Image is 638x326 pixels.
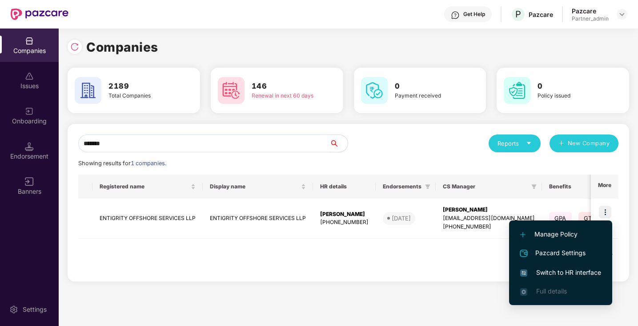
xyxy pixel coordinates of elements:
span: Showing results for [78,160,166,167]
img: svg+xml;base64,PHN2ZyB3aWR0aD0iMjAiIGhlaWdodD0iMjAiIHZpZXdCb3g9IjAgMCAyMCAyMCIgZmlsbD0ibm9uZSIgeG... [25,107,34,116]
span: filter [531,184,537,189]
span: GTL [578,212,601,224]
img: svg+xml;base64,PHN2ZyBpZD0iSGVscC0zMngzMiIgeG1sbnM9Imh0dHA6Ly93d3cudzMub3JnLzIwMDAvc3ZnIiB3aWR0aD... [451,11,460,20]
img: svg+xml;base64,PHN2ZyBpZD0iQ29tcGFuaWVzIiB4bWxucz0iaHR0cDovL3d3dy53My5vcmcvMjAwMC9zdmciIHdpZHRoPS... [25,37,34,45]
span: filter [423,181,432,192]
span: Pazcard Settings [520,248,601,259]
img: icon [599,206,611,218]
th: HR details [313,175,376,199]
button: search [329,134,348,152]
span: GPA [549,212,572,224]
div: Payment received [395,92,461,100]
div: Pazcare [572,7,609,15]
th: Display name [203,175,313,199]
div: [PERSON_NAME] [320,210,369,219]
td: ENTIGRITY OFFSHORE SERVICES LLP [203,199,313,239]
th: Registered name [92,175,203,199]
img: svg+xml;base64,PHN2ZyB4bWxucz0iaHR0cDovL3d3dy53My5vcmcvMjAwMC9zdmciIHdpZHRoPSIxNi4zNjMiIGhlaWdodD... [520,288,527,295]
h3: 0 [395,81,461,92]
div: Pazcare [529,10,553,19]
span: filter [425,184,430,189]
img: svg+xml;base64,PHN2ZyB4bWxucz0iaHR0cDovL3d3dy53My5vcmcvMjAwMC9zdmciIHdpZHRoPSIyNCIgaGVpZ2h0PSIyNC... [518,248,529,259]
th: Benefits [542,175,618,199]
img: svg+xml;base64,PHN2ZyB4bWxucz0iaHR0cDovL3d3dy53My5vcmcvMjAwMC9zdmciIHdpZHRoPSI2MCIgaGVpZ2h0PSI2MC... [75,77,101,104]
span: Switch to HR interface [520,268,601,277]
img: svg+xml;base64,PHN2ZyBpZD0iUmVsb2FkLTMyeDMyIiB4bWxucz0iaHR0cDovL3d3dy53My5vcmcvMjAwMC9zdmciIHdpZH... [70,42,79,51]
img: svg+xml;base64,PHN2ZyBpZD0iU2V0dGluZy0yMHgyMCIgeG1sbnM9Imh0dHA6Ly93d3cudzMub3JnLzIwMDAvc3ZnIiB3aW... [9,305,18,314]
div: [DATE] [392,214,411,223]
span: P [515,9,521,20]
span: New Company [568,139,610,148]
img: svg+xml;base64,PHN2ZyB4bWxucz0iaHR0cDovL3d3dy53My5vcmcvMjAwMC9zdmciIHdpZHRoPSIxNiIgaGVpZ2h0PSIxNi... [520,269,527,277]
img: svg+xml;base64,PHN2ZyB4bWxucz0iaHR0cDovL3d3dy53My5vcmcvMjAwMC9zdmciIHdpZHRoPSI2MCIgaGVpZ2h0PSI2MC... [361,77,388,104]
img: svg+xml;base64,PHN2ZyBpZD0iRHJvcGRvd24tMzJ4MzIiIHhtbG5zPSJodHRwOi8vd3d3LnczLm9yZy8yMDAwL3N2ZyIgd2... [618,11,626,18]
div: Settings [20,305,49,314]
button: plusNew Company [550,134,618,152]
span: filter [530,181,538,192]
h3: 0 [538,81,603,92]
span: Display name [210,183,299,190]
td: ENTIGRITY OFFSHORE SERVICES LLP [92,199,203,239]
div: Policy issued [538,92,603,100]
h3: 2189 [108,81,174,92]
div: [PHONE_NUMBER] [443,223,535,231]
span: search [329,140,348,147]
div: Renewal in next 60 days [252,92,317,100]
img: New Pazcare Logo [11,8,68,20]
h3: 146 [252,81,317,92]
span: 1 companies. [131,160,166,167]
span: CS Manager [443,183,528,190]
span: Manage Policy [520,229,601,239]
div: Get Help [463,11,485,18]
div: [EMAIL_ADDRESS][DOMAIN_NAME] [443,214,535,223]
span: plus [558,140,564,147]
span: Registered name [100,183,189,190]
div: Partner_admin [572,15,609,22]
th: More [591,175,618,199]
img: svg+xml;base64,PHN2ZyB3aWR0aD0iMTYiIGhlaWdodD0iMTYiIHZpZXdCb3g9IjAgMCAxNiAxNiIgZmlsbD0ibm9uZSIgeG... [25,177,34,186]
img: svg+xml;base64,PHN2ZyB3aWR0aD0iMTQuNSIgaGVpZ2h0PSIxNC41IiB2aWV3Qm94PSIwIDAgMTYgMTYiIGZpbGw9Im5vbm... [25,142,34,151]
h1: Companies [86,37,158,57]
img: svg+xml;base64,PHN2ZyB4bWxucz0iaHR0cDovL3d3dy53My5vcmcvMjAwMC9zdmciIHdpZHRoPSIxMi4yMDEiIGhlaWdodD... [520,232,526,237]
span: caret-down [526,140,532,146]
img: svg+xml;base64,PHN2ZyB4bWxucz0iaHR0cDovL3d3dy53My5vcmcvMjAwMC9zdmciIHdpZHRoPSI2MCIgaGVpZ2h0PSI2MC... [504,77,530,104]
img: svg+xml;base64,PHN2ZyBpZD0iSXNzdWVzX2Rpc2FibGVkIiB4bWxucz0iaHR0cDovL3d3dy53My5vcmcvMjAwMC9zdmciIH... [25,72,34,81]
div: [PERSON_NAME] [443,206,535,214]
span: Endorsements [383,183,421,190]
div: Total Companies [108,92,174,100]
span: Full details [536,287,567,295]
img: svg+xml;base64,PHN2ZyB4bWxucz0iaHR0cDovL3d3dy53My5vcmcvMjAwMC9zdmciIHdpZHRoPSI2MCIgaGVpZ2h0PSI2MC... [218,77,245,104]
div: Reports [498,139,532,148]
div: [PHONE_NUMBER] [320,218,369,227]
